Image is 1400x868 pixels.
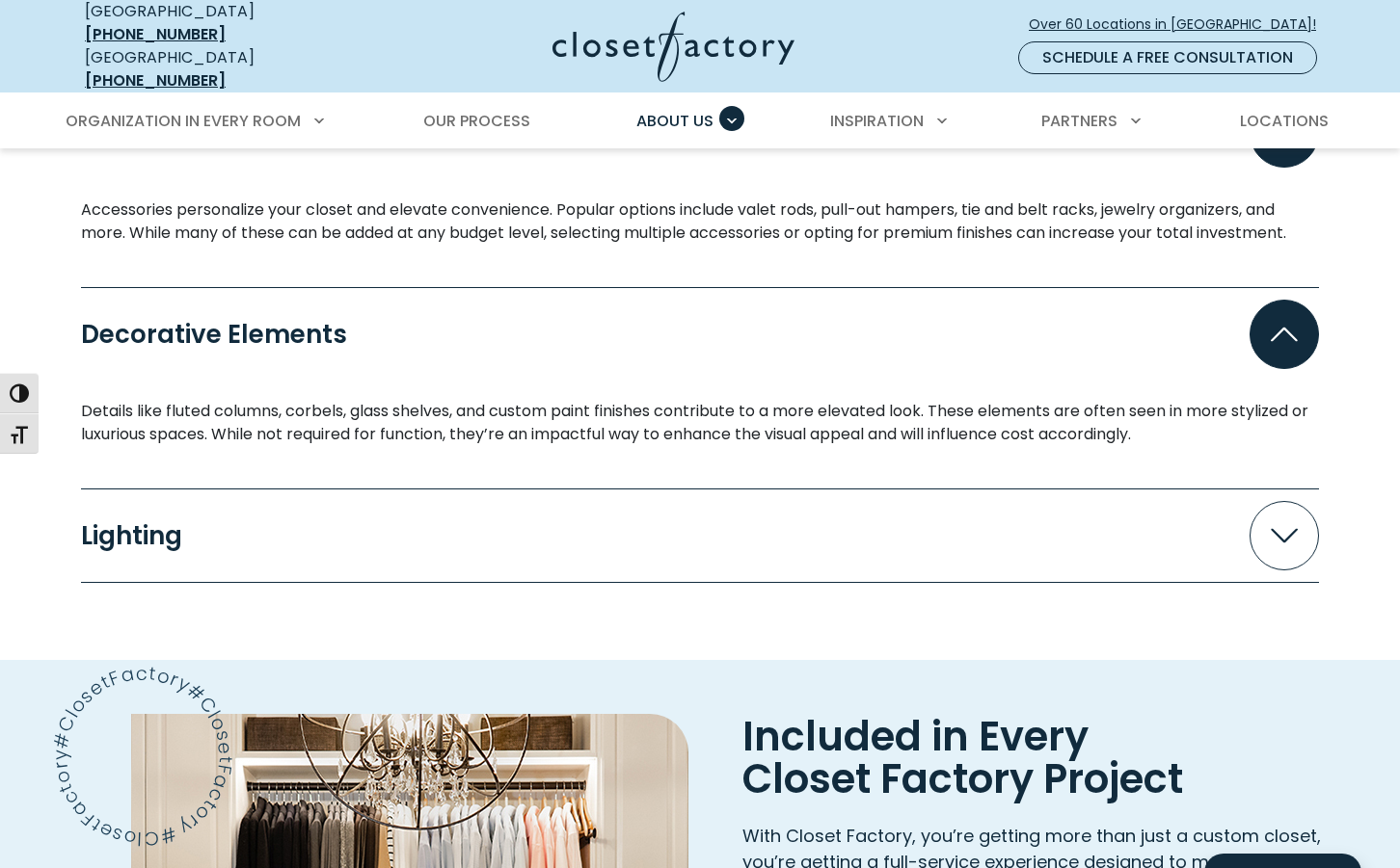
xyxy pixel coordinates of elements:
span: About Us [636,110,713,132]
div: Decorative Elements [81,400,1319,446]
img: Closet Factory Logo [552,12,794,82]
a: [PHONE_NUMBER] [85,69,226,92]
span: Locations [1240,110,1329,132]
span: Over 60 Locations in [GEOGRAPHIC_DATA]! [1029,14,1332,35]
span: Included in Every [742,708,1089,765]
p: Accessories personalize your closet and elevate convenience. Popular options include valet rods, ... [81,198,1319,245]
button: Decorative Elements [81,300,1319,369]
span: Closet Factory Project [742,750,1183,807]
a: Schedule a Free Consultation [1018,41,1317,74]
nav: Primary Menu [52,94,1348,148]
div: Decorative Elements [81,322,363,347]
p: Details like fluted columns, corbels, glass shelves, and custom paint finishes contribute to a mo... [81,400,1319,446]
span: Our Process [423,110,530,132]
button: Lighting [81,501,1319,570]
span: Organization in Every Room [66,110,301,132]
span: Partners [1041,110,1117,132]
div: [GEOGRAPHIC_DATA] [85,46,364,92]
a: Over 60 Locations in [GEOGRAPHIC_DATA]! [1028,8,1333,41]
div: Lighting [81,523,198,548]
a: [PHONE_NUMBER] [85,23,226,45]
div: Accessories [81,198,1319,245]
span: Inspiration [830,110,924,132]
